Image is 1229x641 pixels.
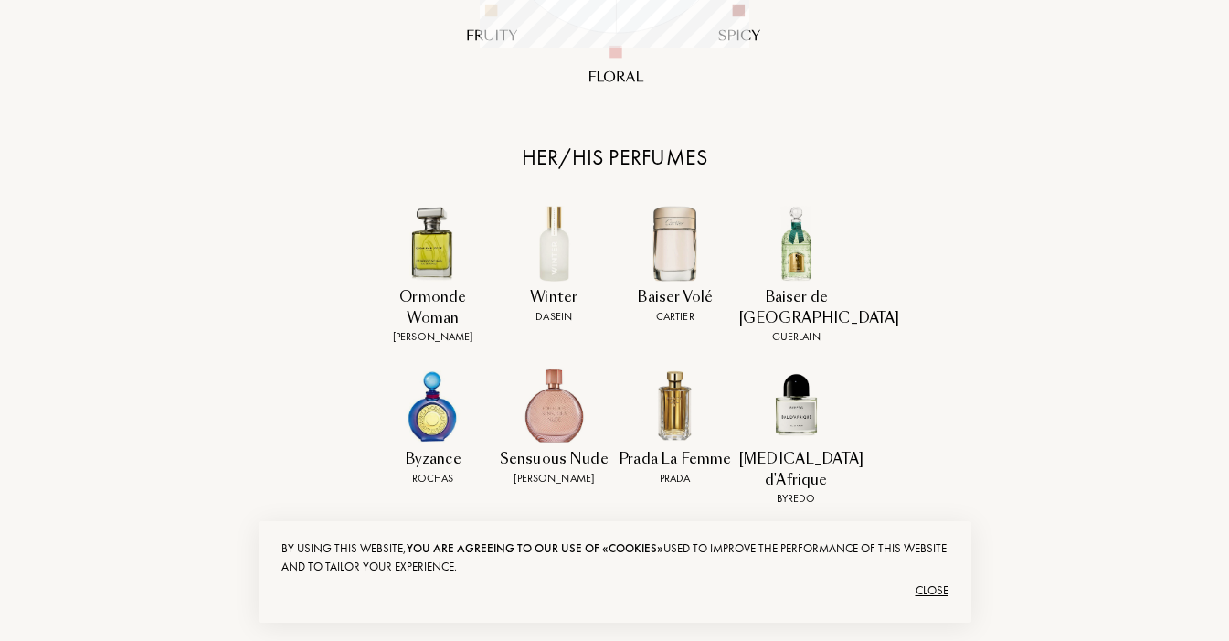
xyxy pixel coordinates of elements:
[376,449,491,470] div: Byzance
[758,206,834,282] img: 1ISL5I6HIY.jpg
[619,287,733,308] div: Baiser Volé
[516,206,592,282] img: R0LETELRTD.jpg
[739,490,853,507] div: Byredo
[376,328,491,345] div: [PERSON_NAME]
[395,206,471,282] img: LXMCHW6RNL.jpg
[407,540,663,556] span: you are agreeing to our use of «cookies»
[619,449,733,470] div: Prada La Femme
[619,308,733,325] div: Cartier
[281,576,948,605] div: Close
[376,287,491,328] div: Ormonde Woman
[739,449,853,490] div: [MEDICAL_DATA] d'Afrique
[739,328,853,345] div: Guerlain
[387,141,843,174] div: Her/his perfumes
[516,368,592,443] img: QO1ADRW6IT.jpg
[637,368,713,443] img: UNU0HIH5KN.jpg
[395,368,471,443] img: HLVXAFF0Y5.jpg
[637,206,713,282] img: EI5R3SBWWU.jpg
[619,470,733,486] div: Prada
[281,540,948,576] div: By using this website, used to improve the performance of this website and to tailor your experie...
[376,470,491,486] div: Rochas
[497,287,611,308] div: Winter
[497,470,611,486] div: [PERSON_NAME]
[497,308,611,325] div: Dasein
[497,449,611,470] div: Sensuous Nude
[758,368,834,443] img: F2BSQMOH8F.jpg
[739,287,853,328] div: Baiser de [GEOGRAPHIC_DATA]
